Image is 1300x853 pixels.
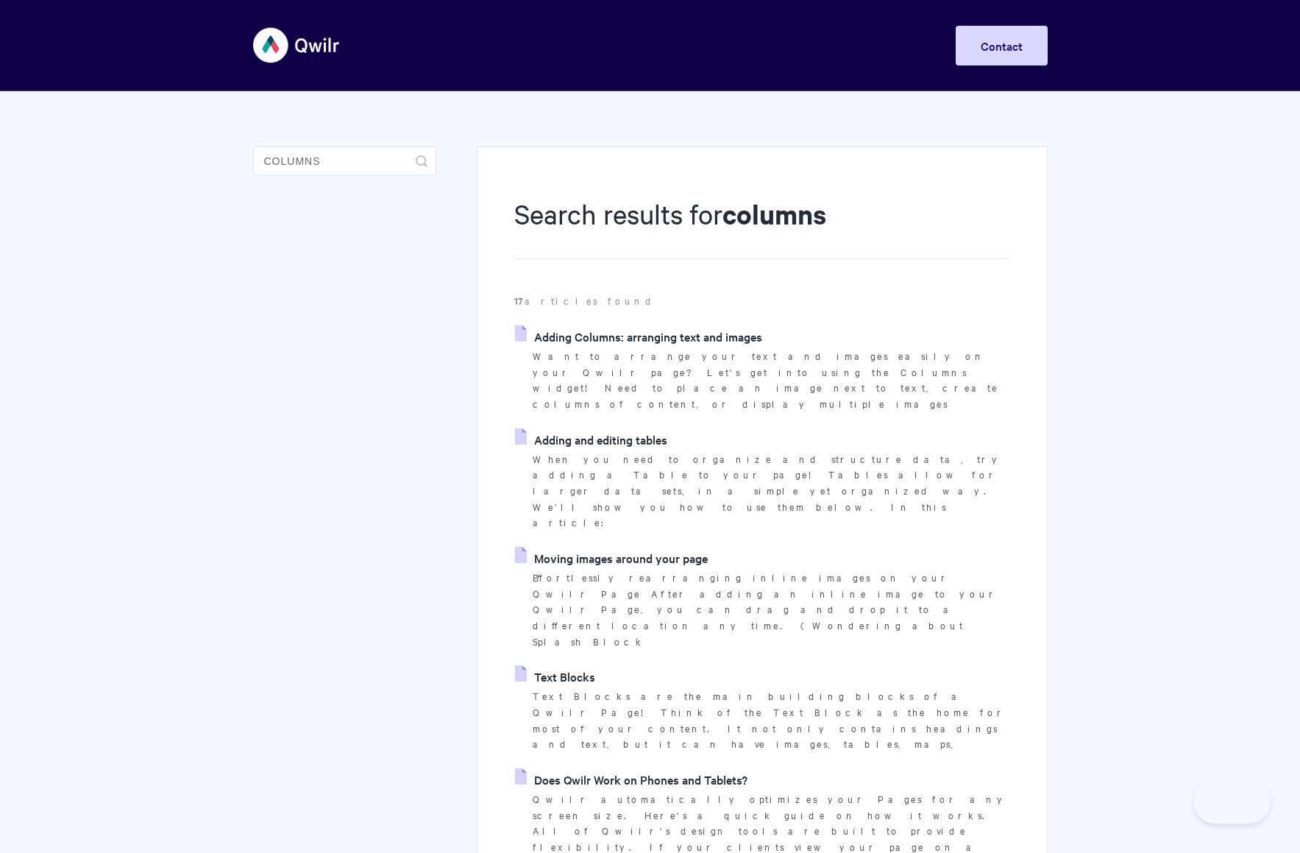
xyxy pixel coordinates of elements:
a: Moving images around your page [515,547,708,569]
h1: Search results for [514,195,1009,259]
a: Does Qwilr Work on Phones and Tablets? [515,768,747,790]
input: Search [253,146,436,176]
img: Qwilr Help Center [253,18,341,73]
p: Text Blocks are the main building blocks of a Qwilr Page! Think of the Text Block as the home for... [533,688,1009,752]
strong: 17 [514,294,525,308]
p: articles found [514,293,1009,309]
p: When you need to organize and structure data, try adding a Table to your page! Tables allow for l... [533,451,1009,531]
p: Effortlessly rearranging inline images on your Qwilr Page After adding an inline image to your Qw... [533,570,1009,650]
iframe: Toggle Customer Support [1193,779,1271,824]
a: Contact [956,26,1048,66]
a: Adding and editing tables [515,428,667,450]
a: Text Blocks [515,665,595,687]
p: Want to arrange your text and images easily on your Qwilr page? Let's get into using the Columns ... [533,348,1009,412]
a: Adding Columns: arranging text and images [515,325,762,347]
strong: columns [722,196,826,232]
